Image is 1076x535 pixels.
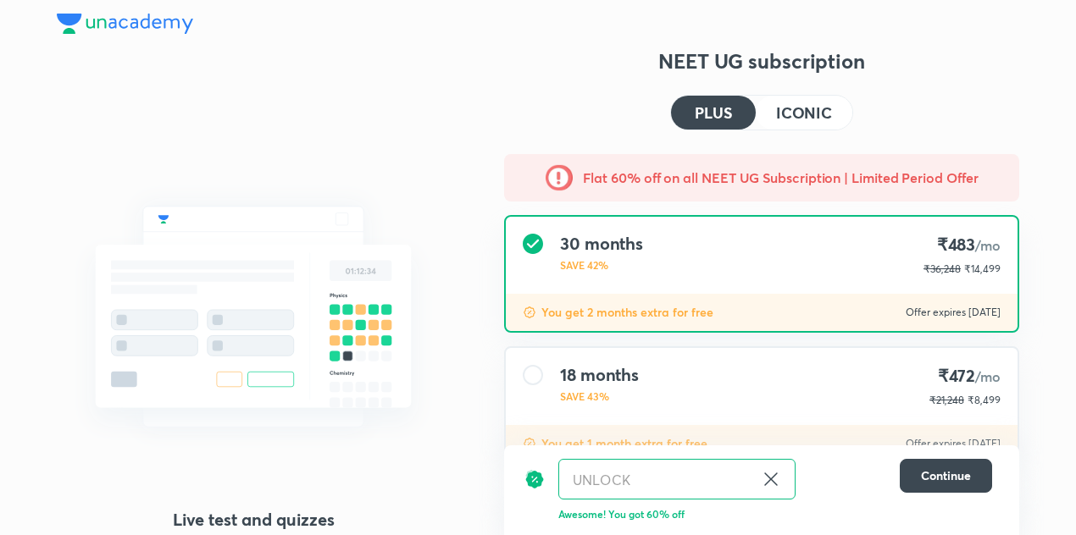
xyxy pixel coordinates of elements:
p: You get 2 months extra for free [541,304,713,321]
img: mock_test_quizes_521a5f770e.svg [57,169,450,464]
h4: 30 months [560,234,643,254]
img: - [546,164,573,191]
h3: NEET UG subscription [504,47,1019,74]
p: ₹36,248 [923,262,961,277]
button: Continue [900,459,992,493]
h4: PLUS [695,105,732,120]
img: discount [523,437,536,450]
p: Awesome! You got 60% off [558,506,992,521]
button: ICONIC [756,96,852,130]
img: discount [523,306,536,319]
input: Have a referral code? [559,460,754,499]
h4: 18 months [560,365,639,385]
span: Continue [921,467,971,484]
img: discount [524,459,545,499]
h4: ₹472 [929,365,1001,388]
p: You get 1 month extra for free [541,435,707,452]
h4: Live test and quizzes [57,507,450,532]
img: Company Logo [57,14,193,34]
h4: ₹483 [923,234,1001,256]
p: Offer expires [DATE] [906,437,1001,450]
h5: Flat 60% off on all NEET UG Subscription | Limited Period Offer [583,168,979,188]
p: SAVE 43% [560,389,639,404]
h4: ICONIC [776,105,832,120]
p: Offer expires [DATE] [906,306,1001,319]
p: ₹21,248 [929,393,964,408]
span: /mo [975,367,1001,385]
p: SAVE 42% [560,257,643,273]
span: /mo [975,236,1001,254]
span: ₹14,499 [964,262,1001,275]
span: ₹8,499 [968,394,1001,406]
button: PLUS [671,96,756,130]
